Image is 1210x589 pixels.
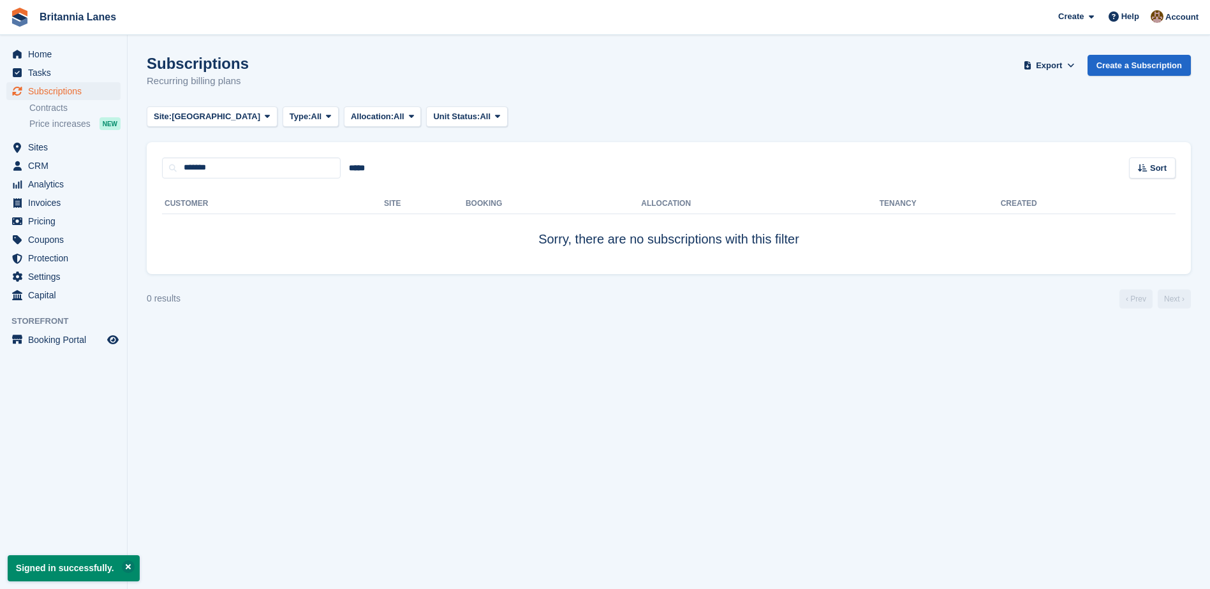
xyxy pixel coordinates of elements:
span: Help [1121,10,1139,23]
a: menu [6,64,121,82]
span: CRM [28,157,105,175]
p: Recurring billing plans [147,74,249,89]
th: Tenancy [880,194,924,214]
span: Coupons [28,231,105,249]
a: menu [6,157,121,175]
button: Allocation: All [344,106,422,127]
a: menu [6,45,121,63]
span: Capital [28,286,105,304]
span: Site: [154,110,172,123]
div: 0 results [147,292,181,305]
a: menu [6,82,121,100]
a: menu [6,138,121,156]
a: menu [6,268,121,286]
span: Unit Status: [433,110,480,123]
span: Type: [290,110,311,123]
th: Site [384,194,466,214]
span: Allocation: [351,110,394,123]
span: All [311,110,322,123]
p: Signed in successfully. [8,555,140,581]
img: stora-icon-8386f47178a22dfd0bd8f6a31ec36ba5ce8667c1dd55bd0f319d3a0aa187defe.svg [10,8,29,27]
button: Type: All [283,106,339,127]
a: Britannia Lanes [34,6,121,27]
th: Allocation [641,194,879,214]
span: Settings [28,268,105,286]
span: Invoices [28,194,105,212]
span: All [480,110,491,123]
span: Home [28,45,105,63]
nav: Page [1117,289,1193,309]
div: NEW [100,117,121,130]
span: Tasks [28,64,105,82]
a: Contracts [29,102,121,114]
span: Export [1036,59,1062,72]
a: Create a Subscription [1088,55,1191,76]
span: Analytics [28,175,105,193]
span: [GEOGRAPHIC_DATA] [172,110,260,123]
span: Sort [1150,162,1167,175]
a: Price increases NEW [29,117,121,131]
span: Account [1165,11,1199,24]
a: Previous [1119,289,1153,309]
img: Admin [1151,10,1163,23]
span: Subscriptions [28,82,105,100]
span: Protection [28,249,105,267]
span: Price increases [29,118,91,130]
span: All [394,110,404,123]
a: menu [6,231,121,249]
a: Preview store [105,332,121,347]
span: Booking Portal [28,331,105,349]
button: Export [1021,55,1077,76]
a: menu [6,212,121,230]
a: menu [6,249,121,267]
th: Booking [466,194,641,214]
a: menu [6,194,121,212]
span: Storefront [11,315,127,328]
a: menu [6,331,121,349]
button: Unit Status: All [426,106,507,127]
th: Customer [162,194,384,214]
a: menu [6,175,121,193]
a: Next [1158,289,1191,309]
span: Sorry, there are no subscriptions with this filter [538,232,799,246]
button: Site: [GEOGRAPHIC_DATA] [147,106,277,127]
th: Created [1001,194,1176,214]
span: Sites [28,138,105,156]
span: Create [1058,10,1084,23]
span: Pricing [28,212,105,230]
a: menu [6,286,121,304]
h1: Subscriptions [147,55,249,72]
